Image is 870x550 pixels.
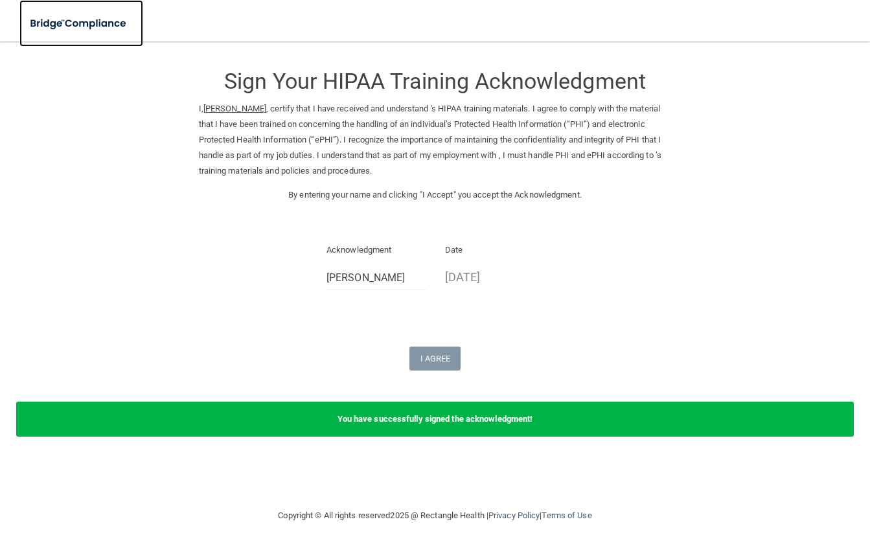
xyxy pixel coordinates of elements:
[488,510,540,520] a: Privacy Policy
[326,242,426,258] p: Acknowledgment
[409,347,461,371] button: I Agree
[199,495,672,536] div: Copyright © All rights reserved 2025 @ Rectangle Health | |
[646,458,854,510] iframe: Drift Widget Chat Controller
[199,101,672,179] p: I, , certify that I have received and understand 's HIPAA training materials. I agree to comply w...
[326,266,426,290] input: Full Name
[445,242,544,258] p: Date
[19,10,139,37] img: bridge_compliance_login_screen.278c3ca4.svg
[199,69,672,93] h3: Sign Your HIPAA Training Acknowledgment
[203,104,266,113] ins: [PERSON_NAME]
[445,266,544,288] p: [DATE]
[338,414,533,424] b: You have successfully signed the acknowledgment!
[542,510,591,520] a: Terms of Use
[199,187,672,203] p: By entering your name and clicking "I Accept" you accept the Acknowledgment.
